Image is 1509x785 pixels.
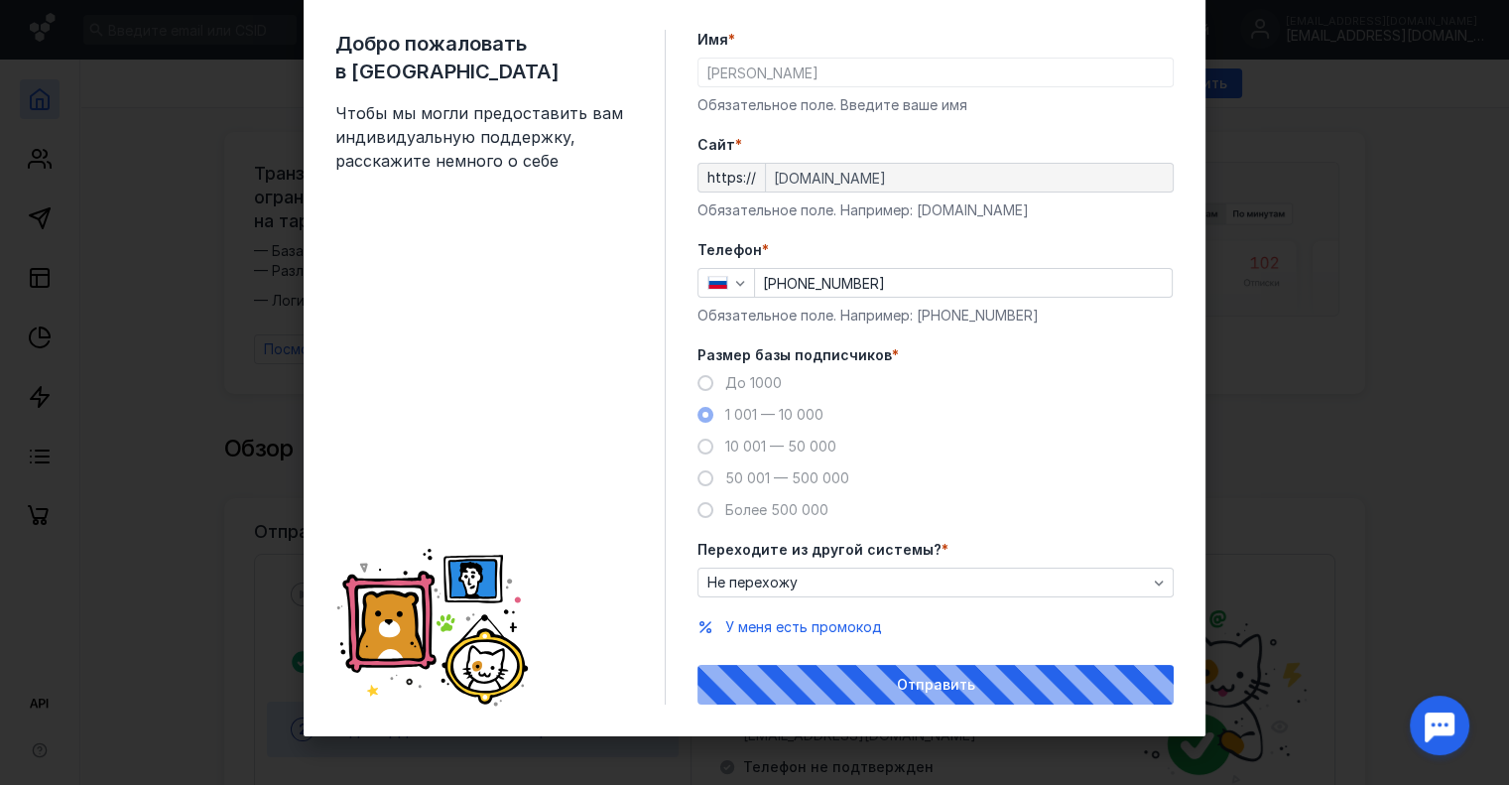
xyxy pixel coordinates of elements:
span: Переходите из другой системы? [697,540,942,560]
span: Телефон [697,240,762,260]
div: Обязательное поле. Введите ваше имя [697,95,1174,115]
button: Не перехожу [697,568,1174,597]
span: У меня есть промокод [725,618,882,635]
div: Обязательное поле. Например: [DOMAIN_NAME] [697,200,1174,220]
div: Обязательное поле. Например: [PHONE_NUMBER] [697,306,1174,326]
span: Имя [697,30,728,50]
span: Добро пожаловать в [GEOGRAPHIC_DATA] [335,30,633,85]
span: Чтобы мы могли предоставить вам индивидуальную поддержку, расскажите немного о себе [335,101,633,173]
button: У меня есть промокод [725,617,882,637]
span: Cайт [697,135,735,155]
span: Не перехожу [707,575,798,591]
span: Размер базы подписчиков [697,345,892,365]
